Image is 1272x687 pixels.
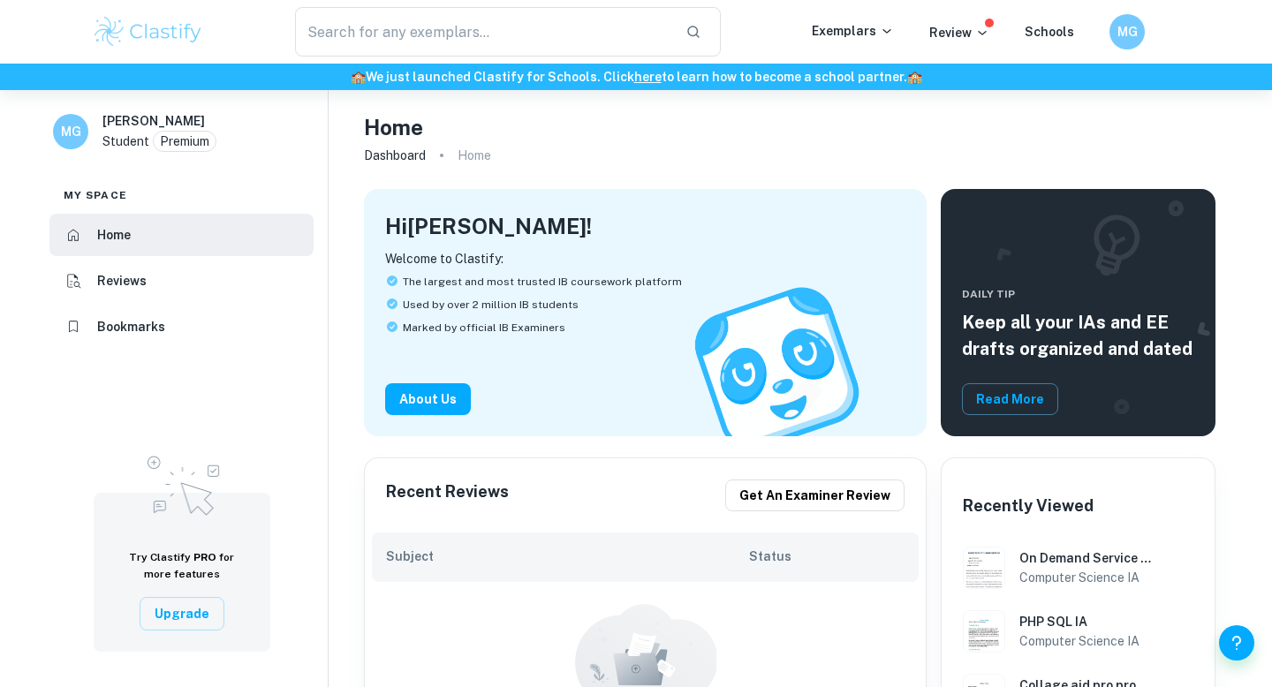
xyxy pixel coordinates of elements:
h6: We just launched Clastify for Schools. Click to learn how to become a school partner. [4,67,1268,87]
button: MG [1109,14,1145,49]
h6: MG [1117,22,1138,42]
span: 🏫 [351,70,366,84]
input: Search for any exemplars... [295,7,671,57]
p: Review [929,23,989,42]
img: Clastify logo [92,14,204,49]
p: Exemplars [812,21,894,41]
a: here [634,70,662,84]
span: 🏫 [907,70,922,84]
button: Help and Feedback [1219,625,1254,661]
a: Schools [1025,25,1074,39]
